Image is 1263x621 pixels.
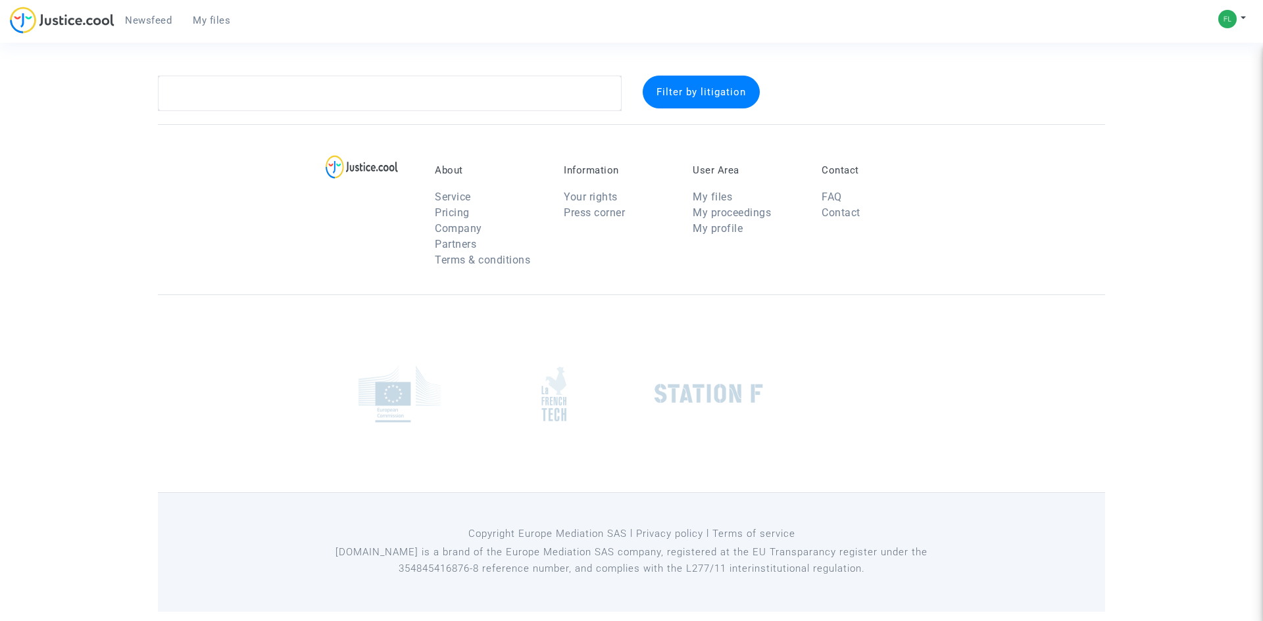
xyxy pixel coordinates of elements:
p: Information [564,164,673,176]
img: jc-logo.svg [10,7,114,34]
img: logo-lg.svg [326,155,399,179]
span: Newsfeed [125,14,172,26]
p: Contact [822,164,931,176]
a: Terms & conditions [435,254,530,266]
img: stationf.png [655,384,763,403]
img: french_tech.png [541,366,566,422]
a: My files [182,11,241,30]
a: Contact [822,206,860,219]
p: About [435,164,544,176]
img: 27626d57a3ba4a5b969f53e3f2c8e71c [1218,10,1237,28]
img: europe_commision.png [359,365,441,423]
a: Newsfeed [114,11,182,30]
a: Partners [435,238,476,250]
a: Service [435,191,471,203]
p: Copyright Europe Mediation SAS l Privacy policy l Terms of service [332,526,931,542]
a: Pricing [435,206,470,219]
p: User Area [693,164,802,176]
a: My profile [693,222,743,235]
a: Company [435,222,482,235]
a: FAQ [822,191,842,203]
a: My files [693,191,732,203]
span: My files [193,14,230,26]
a: My proceedings [693,206,771,219]
a: Your rights [564,191,618,203]
span: Filter by litigation [656,86,746,98]
p: [DOMAIN_NAME] is a brand of the Europe Mediation SAS company, registered at the EU Transparancy r... [332,544,931,577]
a: Press corner [564,206,625,219]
